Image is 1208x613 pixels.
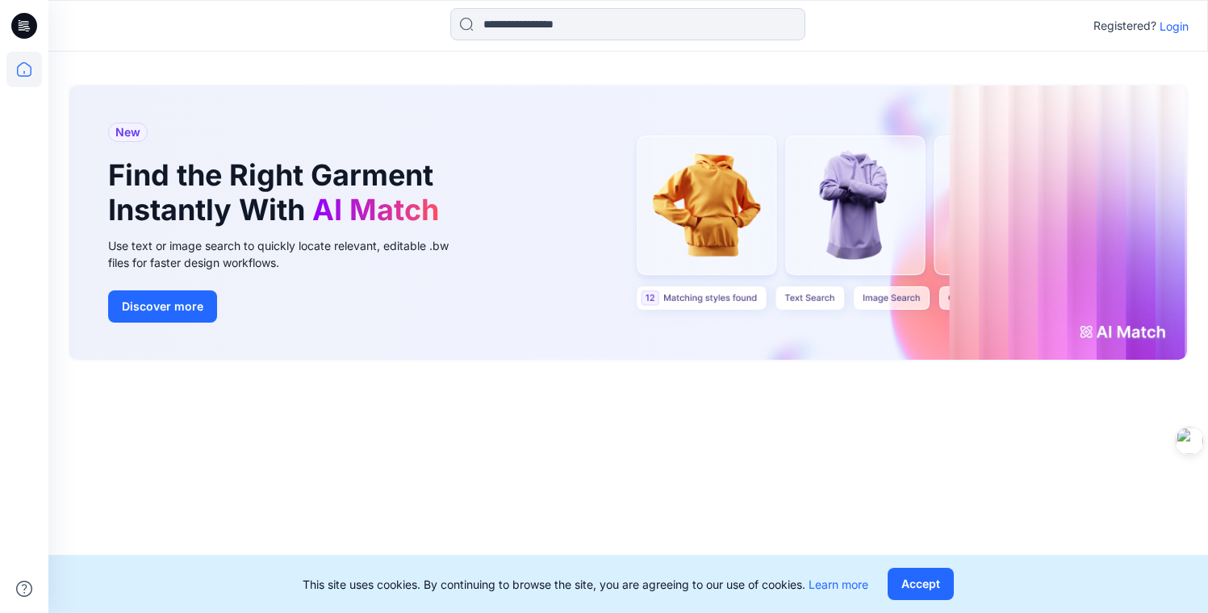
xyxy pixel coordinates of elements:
[108,158,447,227] h1: Find the Right Garment Instantly With
[888,568,954,600] button: Accept
[108,237,471,271] div: Use text or image search to quickly locate relevant, editable .bw files for faster design workflows.
[108,290,217,323] button: Discover more
[1093,16,1156,35] p: Registered?
[1160,18,1189,35] p: Login
[115,123,140,142] span: New
[312,192,439,227] span: AI Match
[303,576,868,593] p: This site uses cookies. By continuing to browse the site, you are agreeing to our use of cookies.
[809,578,868,591] a: Learn more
